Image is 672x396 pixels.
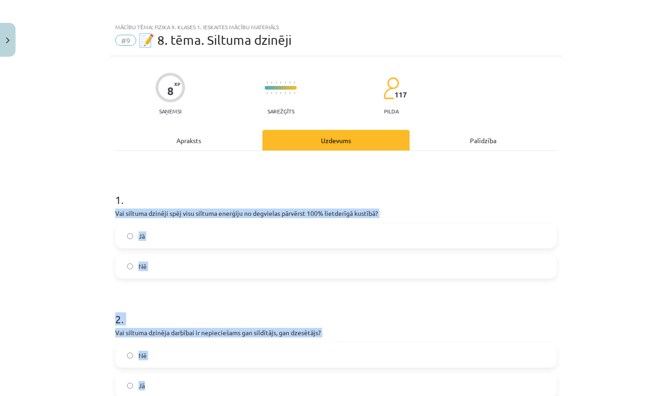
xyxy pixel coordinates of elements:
[276,81,277,84] img: icon-short-line-57e1e144782c952c97e751825c79c345078a6d821885a25fce030b3d8c18986b.svg
[271,92,272,94] img: icon-short-line-57e1e144782c952c97e751825c79c345078a6d821885a25fce030b3d8c18986b.svg
[139,32,292,48] span: 📝 8. tēma. Siltuma dzinēji
[294,81,295,84] img: icon-short-line-57e1e144782c952c97e751825c79c345078a6d821885a25fce030b3d8c18986b.svg
[115,35,136,46] span: #9
[267,108,294,114] p: Sarežģīts
[384,108,399,114] p: pilda
[276,92,277,94] img: icon-short-line-57e1e144782c952c97e751825c79c345078a6d821885a25fce030b3d8c18986b.svg
[139,351,147,360] span: Nē
[289,92,290,94] img: icon-short-line-57e1e144782c952c97e751825c79c345078a6d821885a25fce030b3d8c18986b.svg
[410,130,557,150] div: Palīdzība
[271,81,272,84] img: icon-short-line-57e1e144782c952c97e751825c79c345078a6d821885a25fce030b3d8c18986b.svg
[139,262,147,271] span: Nē
[127,233,133,239] input: Jā
[155,108,185,114] p: Saņemsi
[115,177,557,206] h1: 1 .
[280,81,281,84] img: icon-short-line-57e1e144782c952c97e751825c79c345078a6d821885a25fce030b3d8c18986b.svg
[115,297,557,325] h1: 2 .
[289,81,290,84] img: icon-short-line-57e1e144782c952c97e751825c79c345078a6d821885a25fce030b3d8c18986b.svg
[395,91,407,99] span: 117
[285,81,286,84] img: icon-short-line-57e1e144782c952c97e751825c79c345078a6d821885a25fce030b3d8c18986b.svg
[294,92,295,94] img: icon-short-line-57e1e144782c952c97e751825c79c345078a6d821885a25fce030b3d8c18986b.svg
[127,383,133,389] input: Jā
[280,92,281,94] img: icon-short-line-57e1e144782c952c97e751825c79c345078a6d821885a25fce030b3d8c18986b.svg
[174,81,180,86] span: XP
[127,353,133,359] input: Nē
[115,328,557,337] p: Vai siltuma dzinēja darbībai ir nepieciešams gan sildītājs, gan dzesētājs?
[115,24,557,30] div: Mācību tēma: Fizika 9. klases 1. ieskaites mācību materiāls
[127,263,133,269] input: Nē
[115,130,262,150] div: Apraksts
[6,37,10,43] img: icon-close-lesson-0947bae3869378f0d4975bcd49f059093ad1ed9edebbc8119c70593378902aed.svg
[262,130,410,150] div: Uzdevums
[167,85,174,97] div: 8
[139,381,145,391] span: Jā
[285,92,286,94] img: icon-short-line-57e1e144782c952c97e751825c79c345078a6d821885a25fce030b3d8c18986b.svg
[139,231,145,241] span: Jā
[383,77,399,100] img: students-c634bb4e5e11cddfef0936a35e636f08e4e9abd3cc4e673bd6f9a4125e45ecb1.svg
[115,209,557,218] p: Vai siltuma dzinēji spēj visu siltuma enerģiju no degvielas pārvērst 100% lietderīgā kustībā?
